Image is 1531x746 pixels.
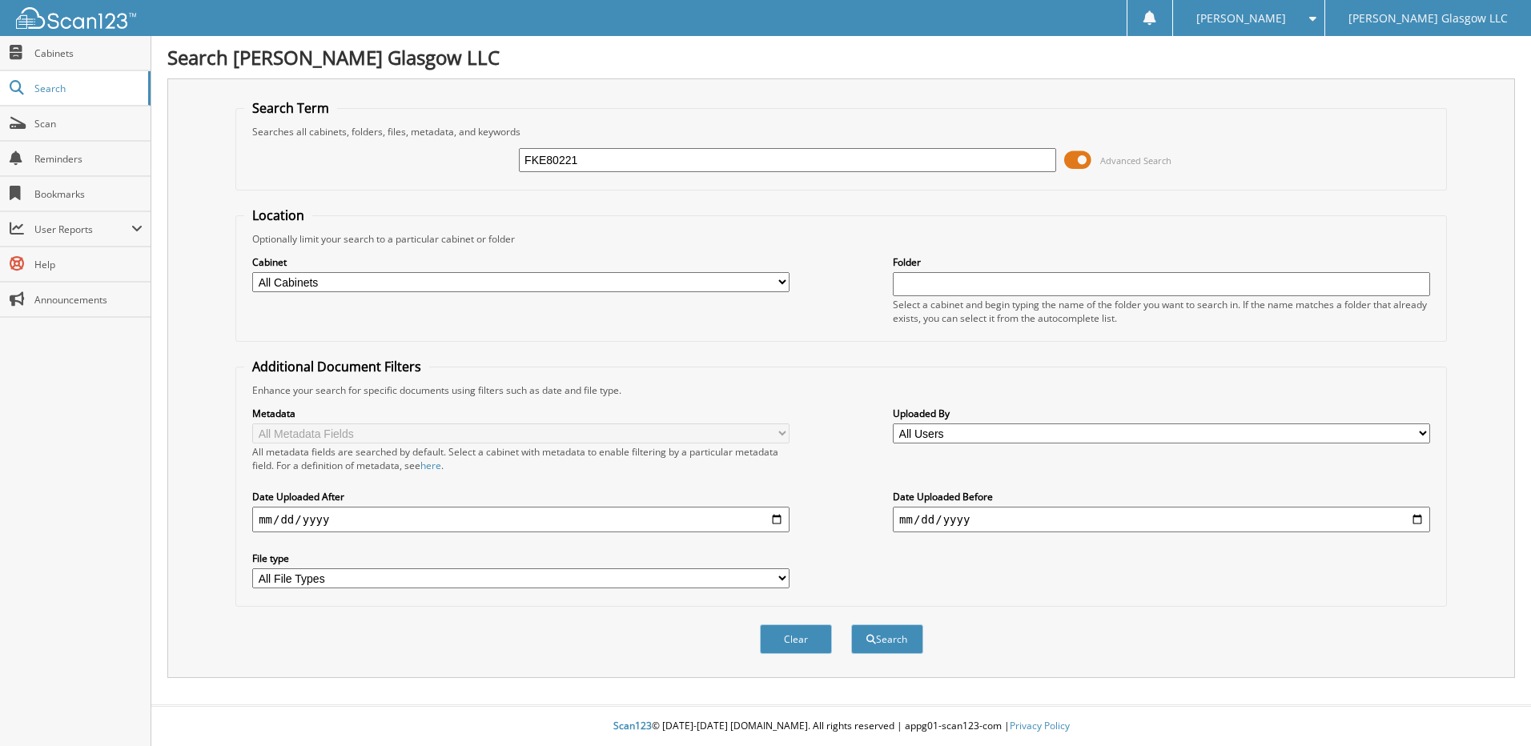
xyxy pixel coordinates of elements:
[252,551,790,565] label: File type
[1451,669,1531,746] iframe: Chat Widget
[16,7,136,29] img: scan123-logo-white.svg
[151,707,1531,746] div: © [DATE]-[DATE] [DOMAIN_NAME]. All rights reserved | appg01-scan123-com |
[1196,14,1286,23] span: [PERSON_NAME]
[1348,14,1508,23] span: [PERSON_NAME] Glasgow LLC
[1100,154,1171,166] span: Advanced Search
[34,46,143,60] span: Cabinets
[613,719,652,732] span: Scan123
[252,407,790,420] label: Metadata
[34,187,143,201] span: Bookmarks
[244,99,337,117] legend: Search Term
[420,459,441,472] a: here
[244,358,429,375] legend: Additional Document Filters
[34,258,143,271] span: Help
[34,117,143,130] span: Scan
[893,490,1430,503] label: Date Uploaded Before
[244,207,312,224] legend: Location
[244,383,1438,397] div: Enhance your search for specific documents using filters such as date and file type.
[34,152,143,166] span: Reminders
[167,44,1515,70] h1: Search [PERSON_NAME] Glasgow LLC
[252,490,790,503] label: Date Uploaded After
[252,255,790,269] label: Cabinet
[893,507,1430,532] input: end
[252,445,790,472] div: All metadata fields are searched by default. Select a cabinet with metadata to enable filtering b...
[244,125,1438,138] div: Searches all cabinets, folders, files, metadata, and keywords
[1010,719,1070,732] a: Privacy Policy
[34,293,143,307] span: Announcements
[893,298,1430,325] div: Select a cabinet and begin typing the name of the folder you want to search in. If the name match...
[34,223,131,236] span: User Reports
[851,624,923,654] button: Search
[893,407,1430,420] label: Uploaded By
[893,255,1430,269] label: Folder
[760,624,832,654] button: Clear
[34,82,140,95] span: Search
[244,232,1438,246] div: Optionally limit your search to a particular cabinet or folder
[252,507,790,532] input: start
